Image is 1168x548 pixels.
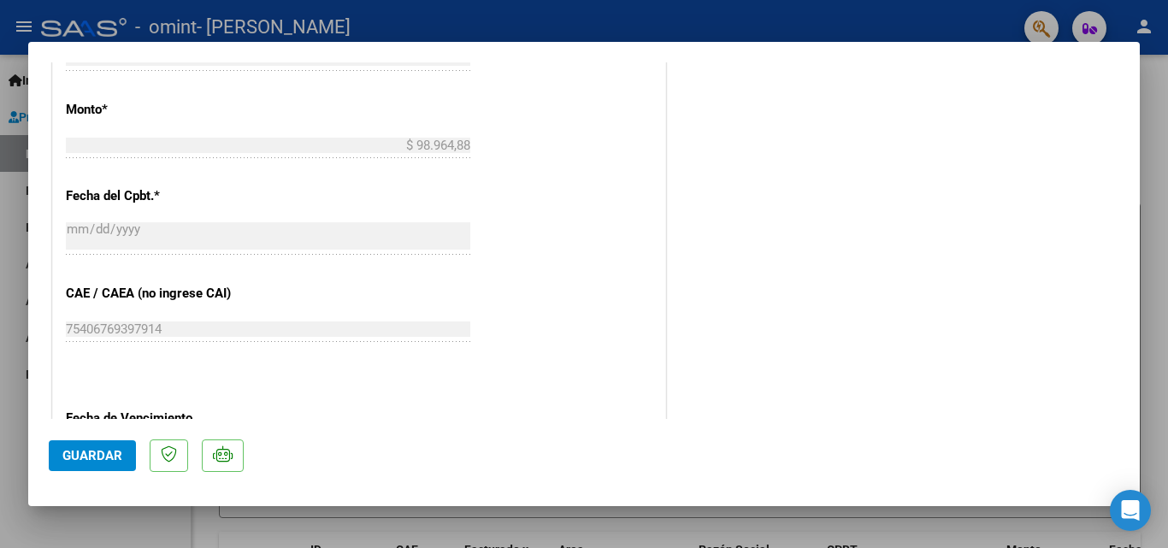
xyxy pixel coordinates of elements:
p: Fecha de Vencimiento [66,409,242,428]
span: Guardar [62,448,122,463]
button: Guardar [49,440,136,471]
div: Open Intercom Messenger [1110,490,1151,531]
p: Fecha del Cpbt. [66,186,242,206]
p: Monto [66,100,242,120]
p: CAE / CAEA (no ingrese CAI) [66,284,242,303]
